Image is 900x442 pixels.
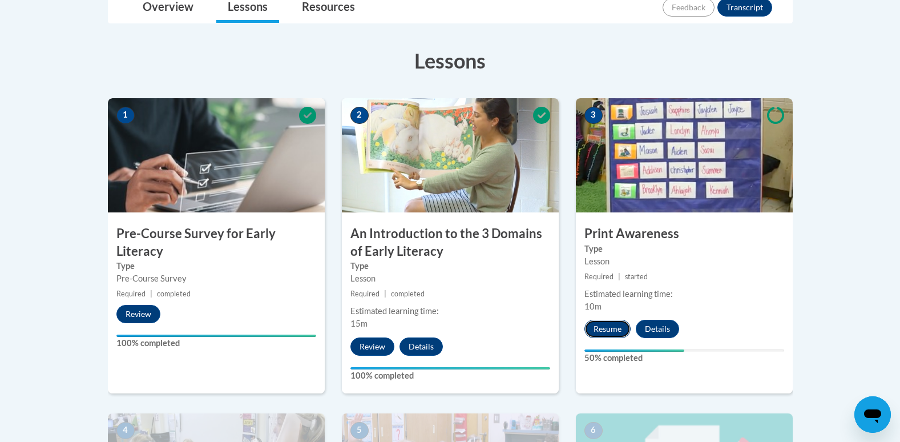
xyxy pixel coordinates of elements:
[618,272,620,281] span: |
[116,335,316,337] div: Your progress
[116,290,146,298] span: Required
[108,225,325,260] h3: Pre-Course Survey for Early Literacy
[116,305,160,323] button: Review
[157,290,191,298] span: completed
[625,272,648,281] span: started
[116,272,316,285] div: Pre-Course Survey
[116,422,135,439] span: 4
[350,319,368,328] span: 15m
[584,107,603,124] span: 3
[576,225,793,243] h3: Print Awareness
[342,225,559,260] h3: An Introduction to the 3 Domains of Early Literacy
[350,305,550,318] div: Estimated learning time:
[584,422,603,439] span: 6
[384,290,386,298] span: |
[584,288,784,300] div: Estimated learning time:
[350,107,369,124] span: 2
[350,369,550,382] label: 100% completed
[584,352,784,364] label: 50% completed
[116,107,135,124] span: 1
[584,349,684,352] div: Your progress
[350,290,380,298] span: Required
[108,98,325,212] img: Course Image
[350,260,550,272] label: Type
[854,396,891,433] iframe: Button to launch messaging window
[350,337,394,356] button: Review
[636,320,679,338] button: Details
[350,422,369,439] span: 5
[350,367,550,369] div: Your progress
[399,337,443,356] button: Details
[584,243,784,255] label: Type
[584,255,784,268] div: Lesson
[108,46,793,75] h3: Lessons
[584,272,614,281] span: Required
[576,98,793,212] img: Course Image
[584,320,631,338] button: Resume
[584,302,602,311] span: 10m
[116,260,316,272] label: Type
[150,290,152,298] span: |
[391,290,425,298] span: completed
[350,272,550,285] div: Lesson
[116,337,316,349] label: 100% completed
[342,98,559,212] img: Course Image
